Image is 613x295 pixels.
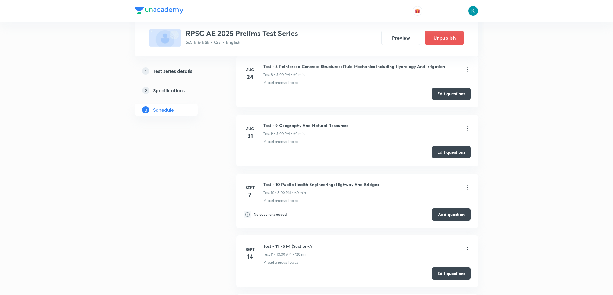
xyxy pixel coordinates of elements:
[244,252,256,261] h4: 14
[263,80,298,85] p: Miscellaneous Topics
[244,211,251,218] img: infoIcon
[415,8,420,14] img: avatar
[153,106,174,113] h5: Schedule
[263,122,348,129] h6: Test - 9 Geography And Natural Resources
[142,106,149,113] p: 3
[244,247,256,252] h6: Sept
[263,260,298,265] p: Miscellaneous Topics
[468,6,478,16] img: Devendra Bhardwaj
[186,29,298,38] h3: RPSC AE 2025 Prelims Test Series
[263,243,313,249] h6: Test - 11 FST-1 (Section-A)
[263,198,298,203] p: Miscellaneous Topics
[432,88,471,100] button: Edit questions
[263,131,305,136] p: Test 9 • 5:00 PM • 60 min
[381,31,420,45] button: Preview
[432,146,471,158] button: Edit questions
[263,72,305,77] p: Test 8 • 5:00 PM • 60 min
[263,252,307,257] p: Test 11 • 10:00 AM • 120 min
[413,6,422,16] button: avatar
[432,208,471,221] button: Add question
[135,84,217,97] a: 2Specifications
[263,190,306,195] p: Test 10 • 5:00 PM • 60 min
[244,72,256,81] h4: 24
[263,139,298,144] p: Miscellaneous Topics
[135,65,217,77] a: 1Test series details
[135,7,183,15] a: Company Logo
[149,29,181,47] img: fallback-thumbnail.png
[254,212,287,217] p: No questions added
[244,185,256,190] h6: Sept
[244,190,256,199] h4: 7
[263,181,379,188] h6: Test - 10 Public Health Engineering+Highway And Bridges
[244,131,256,140] h4: 31
[153,67,192,75] h5: Test series details
[142,87,149,94] p: 2
[432,267,471,280] button: Edit questions
[244,126,256,131] h6: Aug
[135,7,183,14] img: Company Logo
[425,31,464,45] button: Unpublish
[244,67,256,72] h6: Aug
[153,87,185,94] h5: Specifications
[142,67,149,75] p: 1
[263,63,445,70] h6: Test - 8 Reinforced Concrete Structures+Fluid Mechanics Including Hydrology And Irrigation
[186,39,298,45] p: GATE & ESE - Civil • English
